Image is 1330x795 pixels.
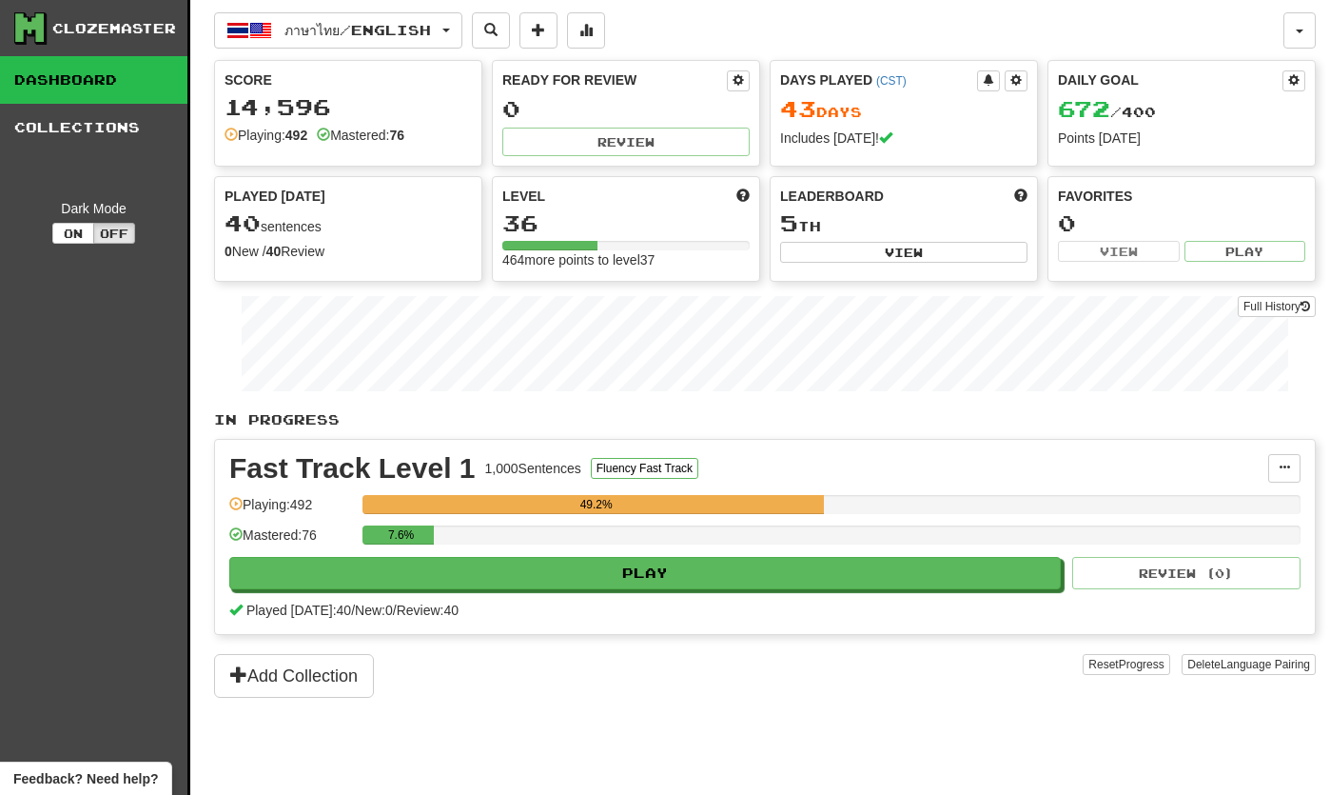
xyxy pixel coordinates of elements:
div: Score [225,70,472,89]
button: More stats [567,12,605,49]
button: Play [229,557,1061,589]
span: Score more points to level up [736,187,750,206]
button: Add sentence to collection [519,12,557,49]
span: Level [502,187,545,206]
div: Includes [DATE]! [780,129,1027,148]
div: 36 [502,211,750,235]
strong: 0 [225,244,232,259]
div: Playing: [225,126,307,145]
span: / [351,603,355,618]
span: Progress [1119,658,1164,671]
div: 464 more points to level 37 [502,250,750,269]
span: / [393,603,397,618]
p: In Progress [214,410,1316,429]
button: Review (0) [1072,557,1301,589]
span: / 400 [1058,104,1156,120]
button: On [52,223,94,244]
span: New: 0 [355,603,393,618]
a: Full History [1238,296,1316,317]
button: DeleteLanguage Pairing [1182,654,1316,675]
div: Days Played [780,70,977,89]
div: Clozemaster [52,19,176,38]
span: 40 [225,209,261,236]
span: Played [DATE] [225,187,325,206]
button: Search sentences [472,12,510,49]
div: Mastered: [317,126,404,145]
button: ResetProgress [1083,654,1169,675]
span: Played [DATE]: 40 [246,603,351,618]
div: Fast Track Level 1 [229,454,476,483]
div: 0 [502,97,750,121]
div: Mastered: 76 [229,526,353,557]
div: 49.2% [368,495,824,514]
div: 1,000 Sentences [485,459,581,478]
button: Add Collection [214,654,374,698]
span: Leaderboard [780,187,884,206]
button: Review [502,128,750,156]
div: sentences [225,211,472,236]
div: Favorites [1058,187,1305,206]
div: 7.6% [368,526,434,545]
div: 0 [1058,211,1305,235]
span: 672 [1058,95,1110,122]
div: th [780,211,1027,236]
button: Play [1184,241,1306,262]
strong: 40 [266,244,282,259]
div: 14,596 [225,95,472,119]
button: Fluency Fast Track [591,458,698,479]
span: Language Pairing [1221,658,1310,671]
div: Ready for Review [502,70,727,89]
strong: 492 [285,128,307,143]
div: New / Review [225,242,472,261]
button: View [780,242,1027,263]
strong: 76 [389,128,404,143]
button: ภาษาไทย/English [214,12,462,49]
div: Daily Goal [1058,70,1282,91]
span: Open feedback widget [13,769,158,788]
span: Review: 40 [397,603,459,618]
div: Points [DATE] [1058,129,1305,148]
span: This week in points, UTC [1014,187,1027,206]
span: 43 [780,95,816,122]
span: 5 [780,209,798,236]
button: Off [93,223,135,244]
div: Dark Mode [14,199,173,218]
a: (CST) [876,74,907,88]
div: Playing: 492 [229,495,353,527]
span: ภาษาไทย / English [284,22,431,38]
div: Day s [780,97,1027,122]
button: View [1058,241,1180,262]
